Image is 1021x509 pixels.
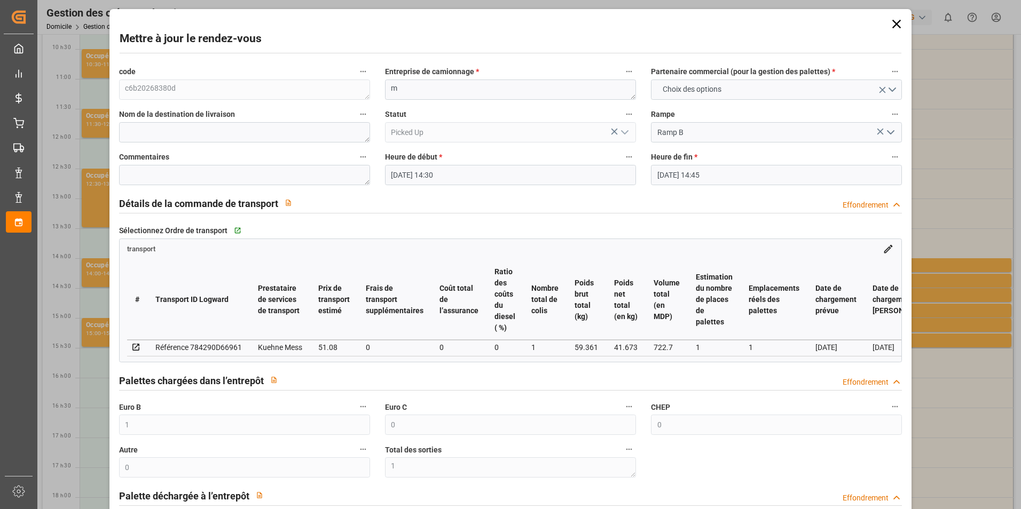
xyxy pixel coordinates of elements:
th: Coût total de l’assurance [431,260,486,340]
font: Nom de la destination de livraison [119,110,235,118]
button: Euro C [622,400,636,413]
button: Heure de fin * [888,150,902,164]
h2: Palettes chargées dans l’entrepôt [119,373,264,388]
font: code [119,67,136,76]
button: Total des sorties [622,442,636,456]
font: Euro C [385,403,407,411]
div: 0 [494,341,515,354]
button: code [356,65,370,78]
div: 0 [439,341,478,354]
div: 51.08 [318,341,350,354]
th: Ratio des coûts du diesel ( %) [486,260,523,340]
th: Prestataire de services de transport [250,260,310,340]
div: 1 [531,341,559,354]
font: Rampe [651,110,675,118]
div: [DATE] [815,341,857,354]
textarea: 1 [385,457,636,478]
div: 59.361 [575,341,598,354]
div: 722.7 [654,341,680,354]
button: Ouvrir le menu [882,124,898,141]
input: Type à rechercher/sélectionner [651,122,902,142]
th: Prix de transport estimé [310,260,358,340]
button: Autre [356,442,370,456]
span: Choix des options [657,84,727,95]
button: Statut [622,107,636,121]
font: Partenaire commercial (pour la gestion des palettes) [651,67,830,76]
span: transport [127,245,155,253]
font: Total des sorties [385,446,442,454]
button: Commentaires [356,150,370,164]
th: Emplacements réels des palettes [741,260,807,340]
div: 1 [696,341,733,354]
button: View description [278,193,299,213]
input: Type à rechercher/sélectionner [385,122,636,142]
button: Nom de la destination de livraison [356,107,370,121]
button: CHEP [888,400,902,413]
textarea: m [385,79,636,100]
font: Autre [119,446,138,454]
input: JJ-MM-AAAA HH :MM [651,165,902,185]
div: [DATE] [873,341,930,354]
button: Entreprise de camionnage * [622,65,636,78]
th: Date de chargement [PERSON_NAME] [865,260,938,340]
th: Poids brut total (kg) [567,260,606,340]
h2: Palette déchargée à l’entrepôt [119,489,249,503]
h2: Détails de la commande de transport [119,196,278,211]
font: Euro B [119,403,141,411]
font: Entreprise de camionnage [385,67,474,76]
button: View description [249,485,270,505]
th: Nombre total de colis [523,260,567,340]
div: Référence 784290D66961 [155,341,242,354]
div: 1 [749,341,799,354]
div: 0 [366,341,423,354]
button: Ouvrir le menu [651,79,902,100]
div: 41.673 [614,341,638,354]
a: transport [127,244,155,252]
button: Heure de début * [622,150,636,164]
span: Sélectionnez Ordre de transport [119,225,227,236]
button: View description [264,370,284,390]
button: Partenaire commercial (pour la gestion des palettes) * [888,65,902,78]
th: # [127,260,147,340]
th: Date de chargement prévue [807,260,865,340]
font: Heure de fin [651,153,693,161]
font: Commentaires [119,153,169,161]
th: Transport ID Logward [147,260,250,340]
font: Heure de début [385,153,437,161]
font: Statut [385,110,406,118]
th: Volume total (en MDP) [646,260,688,340]
textarea: c6b20268380d [119,79,370,100]
div: Kuehne Mess [258,341,302,354]
h2: Mettre à jour le rendez-vous [120,30,262,47]
th: Poids net total (en kg) [606,260,646,340]
div: Effondrement [843,377,889,388]
th: Estimation du nombre de places de palettes [688,260,741,340]
button: Euro B [356,400,370,413]
font: CHEP [651,403,670,411]
div: Effondrement [843,200,889,211]
input: JJ-MM-AAAA HH :MM [385,165,636,185]
button: Rampe [888,107,902,121]
button: Ouvrir le menu [616,124,632,141]
div: Effondrement [843,492,889,504]
th: Frais de transport supplémentaires [358,260,431,340]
